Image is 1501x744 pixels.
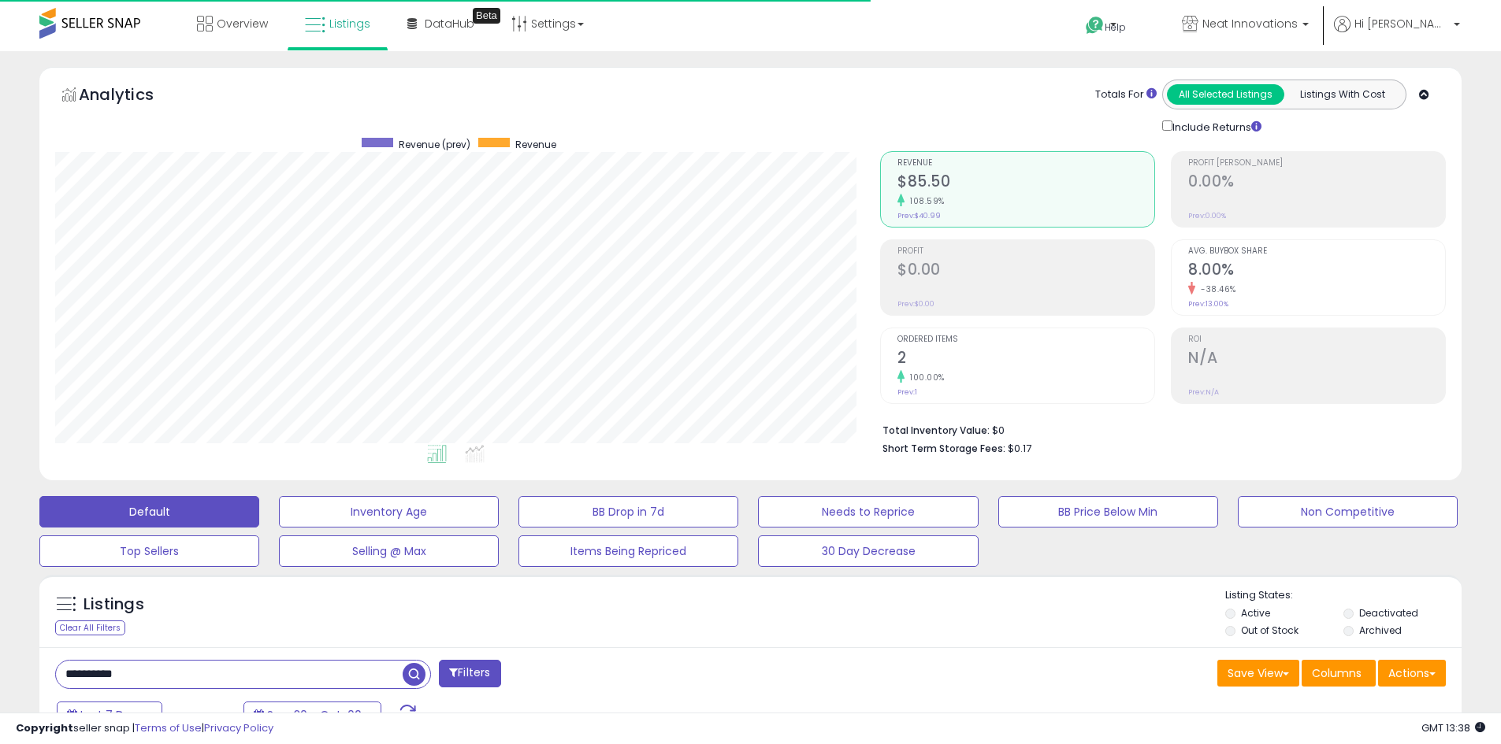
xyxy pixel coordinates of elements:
small: Prev: $0.00 [897,299,934,309]
a: Hi [PERSON_NAME] [1334,16,1460,51]
h5: Analytics [79,83,184,109]
button: Selling @ Max [279,535,499,567]
button: Inventory Age [279,496,499,527]
button: Needs to Reprice [758,496,978,527]
button: All Selected Listings [1167,84,1284,105]
button: Top Sellers [39,535,259,567]
span: Revenue [515,138,556,151]
span: Compared to: [165,709,237,724]
span: Ordered Items [897,335,1154,344]
i: Get Help [1085,16,1105,35]
small: Prev: $40.99 [897,211,941,220]
span: Profit [PERSON_NAME] [1188,159,1445,168]
span: ROI [1188,335,1445,344]
div: Totals For [1095,87,1157,102]
strong: Copyright [16,720,73,735]
h2: 2 [897,349,1154,370]
label: Archived [1359,624,1402,637]
span: Overview [217,16,268,31]
small: Prev: 13.00% [1188,299,1228,309]
div: Include Returns [1150,117,1280,135]
button: Listings With Cost [1284,84,1401,105]
button: BB Price Below Min [998,496,1218,527]
small: 108.59% [905,195,945,207]
span: Last 7 Days [80,707,143,723]
small: Prev: N/A [1188,387,1219,397]
span: $0.17 [1008,441,1031,456]
span: Revenue (prev) [399,138,470,151]
h2: 8.00% [1188,261,1445,282]
span: Listings [329,16,370,31]
span: Columns [1312,665,1362,681]
li: $0 [882,420,1434,439]
span: DataHub [425,16,474,31]
button: Non Competitive [1238,496,1458,527]
div: Tooltip anchor [473,8,500,24]
span: Revenue [897,159,1154,168]
a: Privacy Policy [204,720,273,735]
label: Deactivated [1359,606,1418,620]
button: Sep-30 - Oct-06 [243,701,381,728]
h2: $0.00 [897,261,1154,282]
label: Out of Stock [1241,624,1299,637]
label: Active [1241,606,1270,620]
span: Avg. Buybox Share [1188,247,1445,256]
small: Prev: 0.00% [1188,211,1226,220]
button: Columns [1302,660,1376,687]
a: Terms of Use [135,720,202,735]
small: Prev: 1 [897,387,917,397]
b: Total Inventory Value: [882,424,990,437]
div: seller snap | | [16,721,273,736]
button: Last 7 Days [57,701,162,728]
span: Help [1105,20,1126,34]
button: Default [39,496,259,527]
h2: $85.50 [897,172,1154,194]
small: 100.00% [905,372,945,383]
span: Profit [897,247,1154,256]
h2: N/A [1188,349,1445,370]
b: Short Term Storage Fees: [882,442,1005,455]
span: Hi [PERSON_NAME] [1354,16,1449,31]
p: Listing States: [1225,588,1462,603]
span: 2025-10-14 13:38 GMT [1421,720,1485,735]
button: Actions [1378,660,1446,687]
h5: Listings [84,594,144,616]
button: 30 Day Decrease [758,535,978,567]
button: Items Being Repriced [518,535,738,567]
span: Neat Innovations [1202,16,1298,31]
small: -38.46% [1195,283,1236,295]
div: Clear All Filters [55,620,125,635]
a: Help [1073,4,1157,51]
h2: 0.00% [1188,172,1445,194]
button: Filters [439,660,500,687]
button: BB Drop in 7d [518,496,738,527]
button: Save View [1217,660,1299,687]
span: Sep-30 - Oct-06 [267,707,362,723]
